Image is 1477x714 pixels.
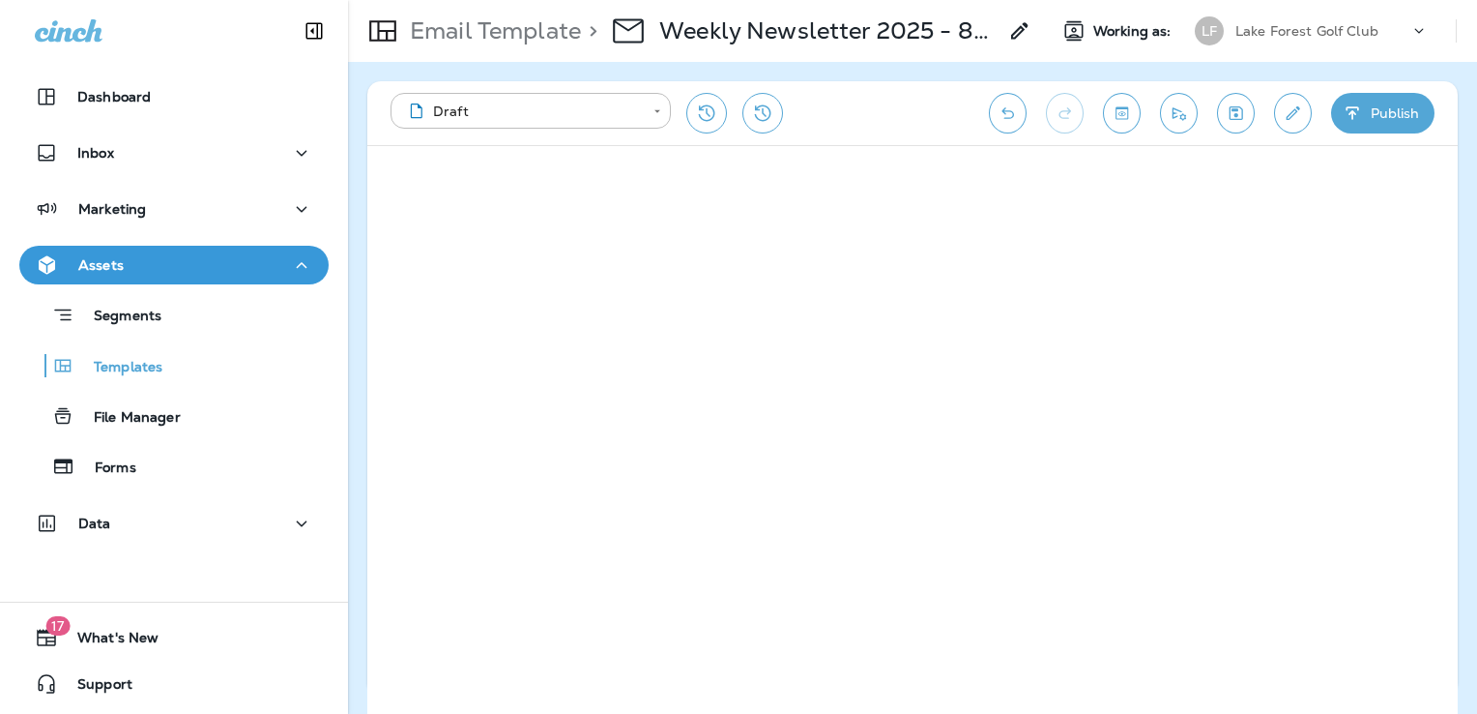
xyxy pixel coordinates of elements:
p: File Manager [74,409,181,428]
span: Support [58,676,132,699]
p: Forms [75,460,136,478]
div: Draft [404,102,640,121]
p: Templates [74,359,162,377]
p: Data [78,516,111,531]
button: Support [19,665,329,703]
p: Inbox [77,145,114,161]
p: Segments [74,308,161,327]
p: Marketing [78,201,146,217]
button: View Changelog [742,93,783,134]
button: 17What's New [19,618,329,657]
button: Data [19,504,329,543]
p: Lake Forest Golf Club [1235,23,1378,39]
span: Working as: [1093,23,1175,40]
span: 17 [45,616,70,636]
p: Dashboard [77,89,151,104]
button: Dashboard [19,77,329,116]
p: > [581,16,597,45]
button: Undo [989,93,1027,134]
button: Segments [19,294,329,336]
p: Email Template [402,16,581,45]
button: Send test email [1160,93,1198,134]
p: Assets [78,257,124,273]
p: Weekly Newsletter 2025 - 8/12 [659,16,997,45]
button: File Manager [19,396,329,436]
button: Publish [1331,93,1434,134]
button: Assets [19,246,329,284]
button: Collapse Sidebar [287,12,341,50]
button: Inbox [19,134,329,172]
button: Toggle preview [1103,93,1141,134]
span: What's New [58,630,159,653]
button: Edit details [1274,93,1312,134]
button: Save [1217,93,1255,134]
button: Templates [19,345,329,386]
button: Forms [19,446,329,487]
button: Restore from previous version [686,93,727,134]
button: Marketing [19,190,329,228]
div: LF [1195,16,1224,45]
